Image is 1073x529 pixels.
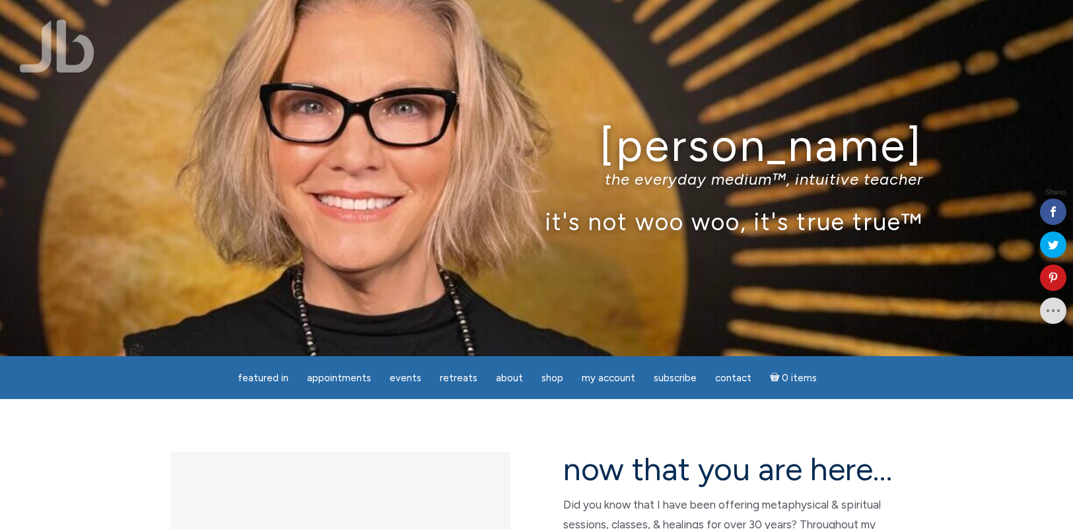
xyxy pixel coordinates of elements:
span: Appointments [307,372,371,384]
span: Contact [715,372,751,384]
a: Shop [534,365,571,391]
span: 0 items [782,373,817,383]
h1: [PERSON_NAME] [151,121,923,170]
h2: now that you are here… [563,452,903,487]
a: Appointments [299,365,379,391]
a: Cart0 items [762,364,825,391]
span: About [496,372,523,384]
span: Shares [1045,189,1066,196]
a: Contact [707,365,759,391]
a: Events [382,365,429,391]
span: Events [390,372,421,384]
span: My Account [582,372,635,384]
p: it's not woo woo, it's true true™ [151,207,923,235]
a: About [488,365,531,391]
a: Subscribe [646,365,705,391]
a: featured in [230,365,296,391]
a: My Account [574,365,643,391]
a: Retreats [432,365,485,391]
span: Retreats [440,372,477,384]
span: featured in [238,372,289,384]
span: Shop [541,372,563,384]
img: Jamie Butler. The Everyday Medium [20,20,94,73]
span: Subscribe [654,372,697,384]
i: Cart [770,372,782,384]
p: the everyday medium™, intuitive teacher [151,170,923,189]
